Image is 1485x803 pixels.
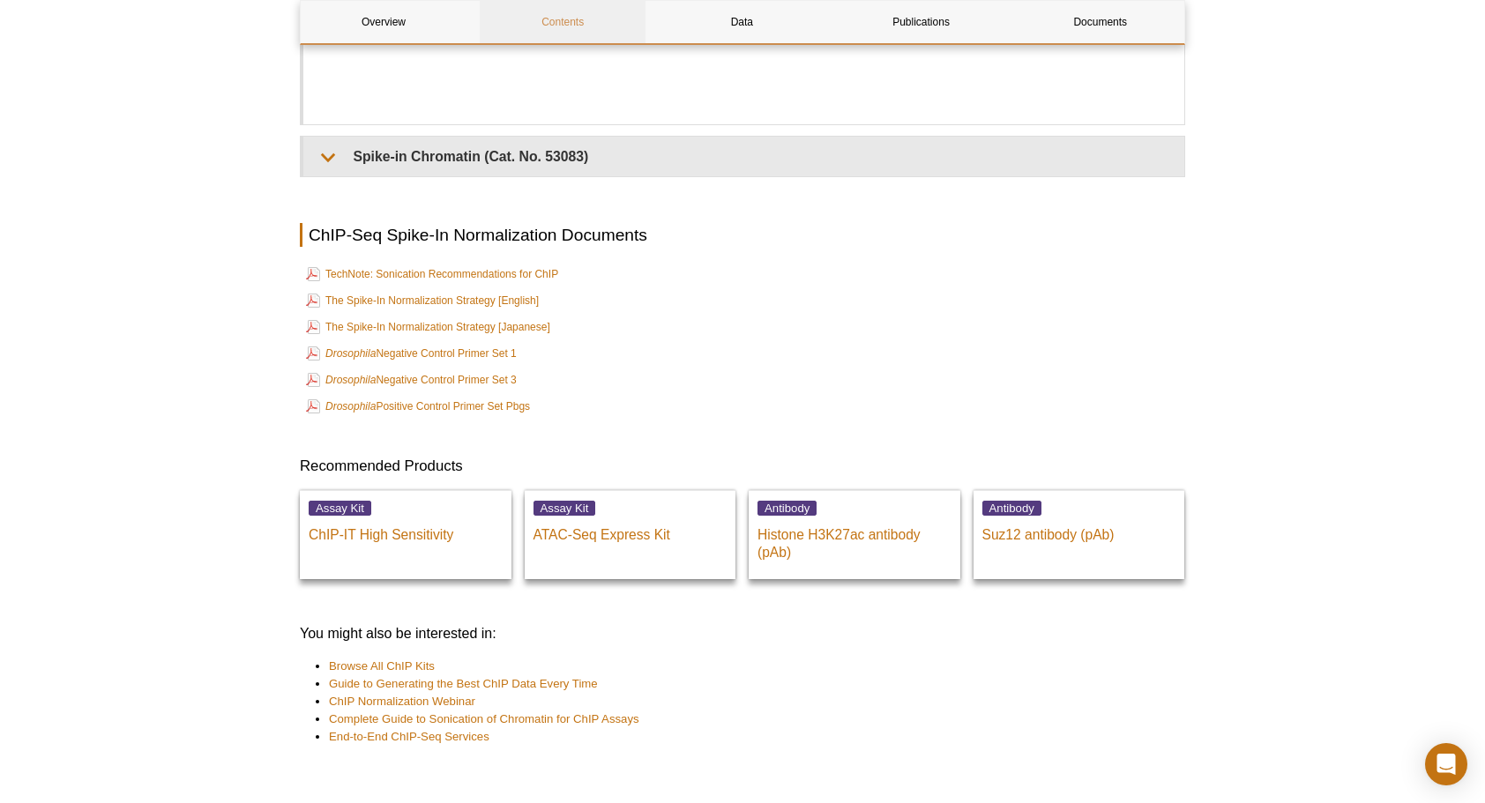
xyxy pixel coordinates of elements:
[306,396,530,417] a: DrosophilaPositive Control Primer Set Pbgs
[534,501,596,516] span: Assay Kit
[306,264,558,285] a: TechNote: Sonication Recommendations for ChIP
[1425,743,1467,785] div: Open Intercom Messenger
[525,490,736,579] a: Assay Kit ATAC-Seq Express Kit
[329,710,639,728] a: Complete Guide to Sonication of Chromatin for ChIP Assays
[300,623,1185,644] h3: You might also be interested in:
[749,490,960,579] a: Antibody Histone H3K27ac antibody (pAb)
[982,501,1041,516] span: Antibody
[300,456,1185,477] h3: Recommended Products
[982,517,1176,544] p: Suz12 antibody (pAb)
[325,400,376,413] i: Drosophila
[974,490,1185,579] a: Antibody Suz12 antibody (pAb)
[300,490,511,579] a: Assay Kit ChIP-IT High Sensitivity
[534,517,728,544] p: ATAC-Seq Express Kit
[306,316,550,338] a: The Spike-In Normalization Strategy [Japanese]
[659,1,825,43] a: Data
[300,223,1185,247] h2: ChIP-Seq Spike-In Normalization Documents
[757,517,951,561] p: Histone H3K27ac antibody (pAb)
[329,658,435,675] a: Browse All ChIP Kits
[757,501,817,516] span: Antibody
[329,728,489,746] a: End-to-End ChIP-Seq Services
[309,501,371,516] span: Assay Kit
[303,137,1184,176] summary: Spike-in Chromatin (Cat. No. 53083)
[329,675,598,693] a: Guide to Generating the Best ChIP Data Every Time
[301,1,466,43] a: Overview
[1018,1,1183,43] a: Documents
[309,517,503,544] p: ChIP-IT High Sensitivity
[839,1,1004,43] a: Publications
[480,1,645,43] a: Contents
[329,693,475,710] a: ChIP Normalization Webinar
[306,343,517,364] a: DrosophilaNegative Control Primer Set 1
[325,374,376,386] i: Drosophila
[325,347,376,360] i: Drosophila
[306,369,517,390] a: DrosophilaNegative Control Primer Set 3
[306,290,539,311] a: The Spike-In Normalization Strategy [English]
